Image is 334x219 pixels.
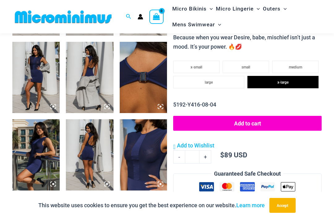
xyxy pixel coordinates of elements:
span: Menu Toggle [280,1,287,17]
span: Menu Toggle [207,1,213,17]
p: This website uses cookies to ensure you get the best experience on our website. [38,201,265,210]
span: x-small [191,65,202,69]
li: x-small [173,61,220,73]
a: Learn more [236,202,265,208]
li: large [173,76,244,88]
a: - [173,150,185,163]
bdi: 89 USD [220,150,247,159]
img: Desire Me Navy 5192 Dress [66,119,113,191]
button: Accept [269,198,296,213]
a: Micro BikinisMenu ToggleMenu Toggle [171,1,214,17]
img: Desire Me Navy 5192 Dress [12,42,60,113]
input: Product quantity [185,150,199,163]
p: 5192-Y416-08-04 [173,100,322,109]
a: View Shopping Cart, empty [149,10,164,24]
a: Account icon link [138,14,143,20]
li: small [223,61,269,73]
img: Desire Me Navy 5192 Dress [12,119,60,191]
span: medium [289,65,302,69]
button: Add to cart [173,116,322,131]
span: $ [220,150,224,159]
img: Desire Me Navy 5192 Dress [120,119,167,191]
span: Add to Wishlist [177,142,214,149]
a: Search icon link [126,13,131,21]
a: Add to Wishlist [173,141,214,150]
li: x-large [247,76,319,88]
span: Menu Toggle [254,1,260,17]
span: Menu Toggle [215,17,221,33]
span: x-large [277,80,289,85]
img: Desire Me Navy 5192 Dress [66,42,113,113]
a: OutersMenu ToggleMenu Toggle [261,1,288,17]
span: Outers [263,1,280,17]
li: medium [272,61,319,73]
a: Mens SwimwearMenu ToggleMenu Toggle [171,17,223,33]
legend: Guaranteed Safe Checkout [212,169,283,178]
span: small [242,65,250,69]
a: Micro LingerieMenu ToggleMenu Toggle [214,1,261,17]
span: large [205,80,213,85]
span: Micro Bikinis [172,1,207,17]
img: Desire Me Navy 5192 Dress [120,42,167,113]
span: Mens Swimwear [172,17,215,33]
a: + [199,150,211,163]
span: Micro Lingerie [216,1,254,17]
img: MM SHOP LOGO FLAT [12,10,114,24]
